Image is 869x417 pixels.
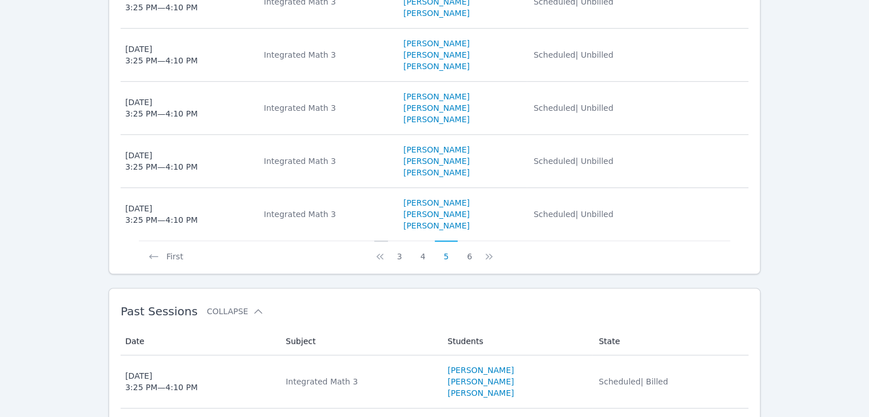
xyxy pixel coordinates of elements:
button: 5 [435,240,458,262]
div: [DATE] 3:25 PM — 4:10 PM [125,150,198,173]
span: Scheduled | Unbilled [534,157,614,166]
th: Subject [279,327,440,355]
span: Scheduled | Billed [599,377,668,386]
a: [PERSON_NAME] [403,102,470,114]
div: Integrated Math 3 [286,376,434,387]
a: [PERSON_NAME] [447,364,514,376]
button: 4 [411,240,435,262]
div: Integrated Math 3 [264,102,390,114]
div: [DATE] 3:25 PM — 4:10 PM [125,43,198,66]
a: [PERSON_NAME] [403,61,470,72]
div: [DATE] 3:25 PM — 4:10 PM [125,203,198,226]
span: Past Sessions [121,304,198,318]
a: [PERSON_NAME] [447,387,514,399]
div: Integrated Math 3 [264,209,390,220]
a: [PERSON_NAME] [403,114,470,125]
tr: [DATE]3:25 PM—4:10 PMIntegrated Math 3[PERSON_NAME][PERSON_NAME][PERSON_NAME]Scheduled| Unbilled [121,188,748,240]
button: 3 [388,240,411,262]
button: 6 [458,240,481,262]
button: Collapse [207,306,264,317]
a: [PERSON_NAME] [403,209,470,220]
a: [PERSON_NAME] [403,155,470,167]
a: [PERSON_NAME] [403,167,470,178]
div: [DATE] 3:25 PM — 4:10 PM [125,97,198,119]
tr: [DATE]3:25 PM—4:10 PMIntegrated Math 3[PERSON_NAME][PERSON_NAME][PERSON_NAME]Scheduled| Billed [121,355,748,408]
div: Integrated Math 3 [264,155,390,167]
a: [PERSON_NAME] [403,49,470,61]
tr: [DATE]3:25 PM—4:10 PMIntegrated Math 3[PERSON_NAME][PERSON_NAME][PERSON_NAME]Scheduled| Unbilled [121,82,748,135]
button: First [139,240,192,262]
th: Date [121,327,279,355]
a: [PERSON_NAME] [403,7,470,19]
tr: [DATE]3:25 PM—4:10 PMIntegrated Math 3[PERSON_NAME][PERSON_NAME][PERSON_NAME]Scheduled| Unbilled [121,135,748,188]
span: Scheduled | Unbilled [534,210,614,219]
a: [PERSON_NAME] [403,144,470,155]
span: Scheduled | Unbilled [534,50,614,59]
tr: [DATE]3:25 PM—4:10 PMIntegrated Math 3[PERSON_NAME][PERSON_NAME][PERSON_NAME]Scheduled| Unbilled [121,29,748,82]
a: [PERSON_NAME] [403,91,470,102]
a: [PERSON_NAME] [403,220,470,231]
th: Students [440,327,592,355]
a: [PERSON_NAME] [447,376,514,387]
span: Scheduled | Unbilled [534,103,614,113]
a: [PERSON_NAME] [403,197,470,209]
a: [PERSON_NAME] [403,38,470,49]
th: State [592,327,748,355]
div: [DATE] 3:25 PM — 4:10 PM [125,370,198,393]
div: Integrated Math 3 [264,49,390,61]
